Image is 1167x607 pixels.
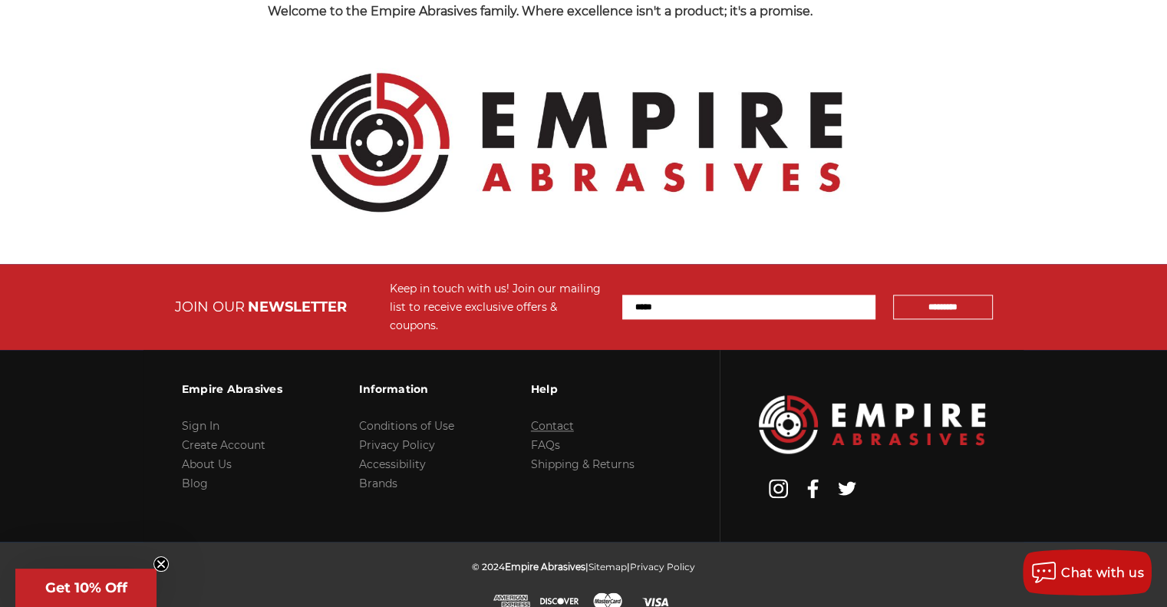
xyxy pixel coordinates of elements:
[359,457,426,471] a: Accessibility
[182,373,282,405] h3: Empire Abrasives
[182,477,208,490] a: Blog
[182,419,219,433] a: Sign In
[531,457,635,471] a: Shipping & Returns
[1061,566,1144,580] span: Chat with us
[153,556,169,572] button: Close teaser
[531,373,635,405] h3: Help
[359,477,397,490] a: Brands
[268,4,813,18] span: Welcome to the Empire Abrasives family. Where excellence isn't a product; it's a promise.
[531,419,574,433] a: Contact
[505,561,585,572] span: Empire Abrasives
[182,438,265,452] a: Create Account
[45,579,127,596] span: Get 10% Off
[1023,549,1152,595] button: Chat with us
[268,37,885,248] img: Empire Abrasives Official Logo - Premium Quality Abrasives Supplier
[248,299,347,315] span: NEWSLETTER
[15,569,157,607] div: Get 10% OffClose teaser
[390,279,607,335] div: Keep in touch with us! Join our mailing list to receive exclusive offers & coupons.
[759,395,985,454] img: Empire Abrasives Logo Image
[359,373,454,405] h3: Information
[630,561,695,572] a: Privacy Policy
[588,561,627,572] a: Sitemap
[472,557,695,576] p: © 2024 | |
[359,438,435,452] a: Privacy Policy
[175,299,245,315] span: JOIN OUR
[182,457,232,471] a: About Us
[531,438,560,452] a: FAQs
[359,419,454,433] a: Conditions of Use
